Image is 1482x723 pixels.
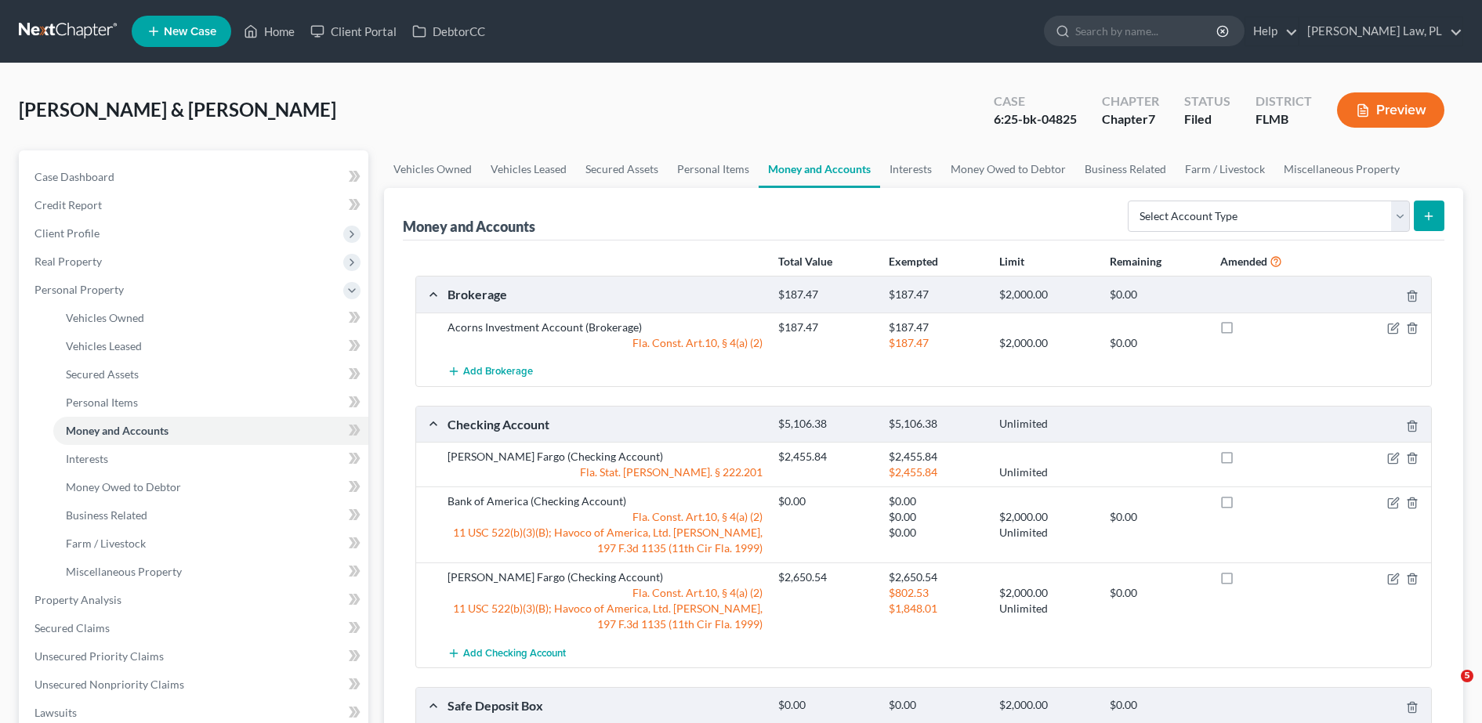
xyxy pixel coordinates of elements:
[447,357,533,386] button: Add Brokerage
[1220,255,1267,268] strong: Amended
[1102,335,1212,351] div: $0.00
[1102,698,1212,713] div: $0.00
[440,509,770,525] div: Fla. Const. Art.10, § 4(a) (2)
[404,17,493,45] a: DebtorCC
[994,92,1077,110] div: Case
[1299,17,1462,45] a: [PERSON_NAME] Law, PL
[881,585,991,601] div: $802.53
[19,98,336,121] span: [PERSON_NAME] & [PERSON_NAME]
[66,452,108,465] span: Interests
[66,537,146,550] span: Farm / Livestock
[1110,255,1161,268] strong: Remaining
[53,530,368,558] a: Farm / Livestock
[881,525,991,540] div: $0.00
[440,525,770,556] div: 11 USC 522(b)(3)(B); Havoco of America, Ltd. [PERSON_NAME], 197 F.3d 1135 (11th Cir Fla. 1999)
[34,255,102,268] span: Real Property
[1274,150,1409,188] a: Miscellaneous Property
[440,585,770,601] div: Fla. Const. Art.10, § 4(a) (2)
[384,150,481,188] a: Vehicles Owned
[991,525,1102,540] div: Unlimited
[34,170,114,183] span: Case Dashboard
[881,601,991,616] div: $1,848.01
[440,601,770,632] div: 11 USC 522(b)(3)(B); Havoco of America, Ltd. [PERSON_NAME], 197 F.3d 1135 (11th Cir Fla. 1999)
[440,286,770,302] div: Brokerage
[1256,92,1312,110] div: District
[1176,150,1274,188] a: Farm / Livestock
[881,493,991,509] div: $0.00
[991,585,1102,601] div: $2,000.00
[34,283,124,296] span: Personal Property
[770,493,881,509] div: $0.00
[34,621,110,634] span: Secured Claims
[881,509,991,525] div: $0.00
[53,558,368,586] a: Miscellaneous Property
[1102,509,1212,525] div: $0.00
[576,150,668,188] a: Secured Assets
[770,417,881,432] div: $5,106.38
[1256,110,1312,128] div: FLMB
[66,339,142,352] span: Vehicles Leased
[440,416,770,432] div: Checking Account
[66,424,168,437] span: Money and Accounts
[991,335,1102,351] div: $2,000.00
[778,255,832,268] strong: Total Value
[440,449,770,465] div: [PERSON_NAME] Fargo (Checking Account)
[22,163,368,191] a: Case Dashboard
[881,465,991,480] div: $2,455.84
[881,569,991,585] div: $2,650.54
[34,593,121,606] span: Property Analysis
[22,191,368,219] a: Credit Report
[1461,670,1473,682] span: 5
[164,26,216,38] span: New Case
[53,445,368,473] a: Interests
[66,480,181,493] span: Money Owed to Debtor
[34,226,100,240] span: Client Profile
[881,449,991,465] div: $2,455.84
[53,417,368,445] a: Money and Accounts
[53,304,368,332] a: Vehicles Owned
[991,287,1102,302] div: $2,000.00
[1184,92,1230,110] div: Status
[303,17,404,45] a: Client Portal
[463,647,566,660] span: Add Checking Account
[759,150,880,188] a: Money and Accounts
[440,697,770,714] div: Safe Deposit Box
[481,150,576,188] a: Vehicles Leased
[53,389,368,417] a: Personal Items
[991,465,1102,480] div: Unlimited
[1337,92,1444,128] button: Preview
[1102,110,1159,128] div: Chapter
[440,493,770,509] div: Bank of America (Checking Account)
[66,565,182,578] span: Miscellaneous Property
[34,649,164,663] span: Unsecured Priority Claims
[66,311,144,324] span: Vehicles Owned
[668,150,759,188] a: Personal Items
[1102,287,1212,302] div: $0.00
[53,360,368,389] a: Secured Assets
[941,150,1075,188] a: Money Owed to Debtor
[999,255,1024,268] strong: Limit
[991,417,1102,432] div: Unlimited
[1102,92,1159,110] div: Chapter
[881,335,991,351] div: $187.47
[991,601,1102,616] div: Unlimited
[53,501,368,530] a: Business Related
[1075,16,1219,45] input: Search by name...
[1245,17,1298,45] a: Help
[881,287,991,302] div: $187.47
[34,198,102,211] span: Credit Report
[53,332,368,360] a: Vehicles Leased
[1075,150,1176,188] a: Business Related
[440,335,770,351] div: Fla. Const. Art.10, § 4(a) (2)
[1102,585,1212,601] div: $0.00
[53,473,368,501] a: Money Owed to Debtor
[440,569,770,585] div: [PERSON_NAME] Fargo (Checking Account)
[22,642,368,671] a: Unsecured Priority Claims
[66,396,138,409] span: Personal Items
[880,150,941,188] a: Interests
[403,217,535,236] div: Money and Accounts
[770,569,881,585] div: $2,650.54
[770,449,881,465] div: $2,455.84
[991,509,1102,525] div: $2,000.00
[770,287,881,302] div: $187.47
